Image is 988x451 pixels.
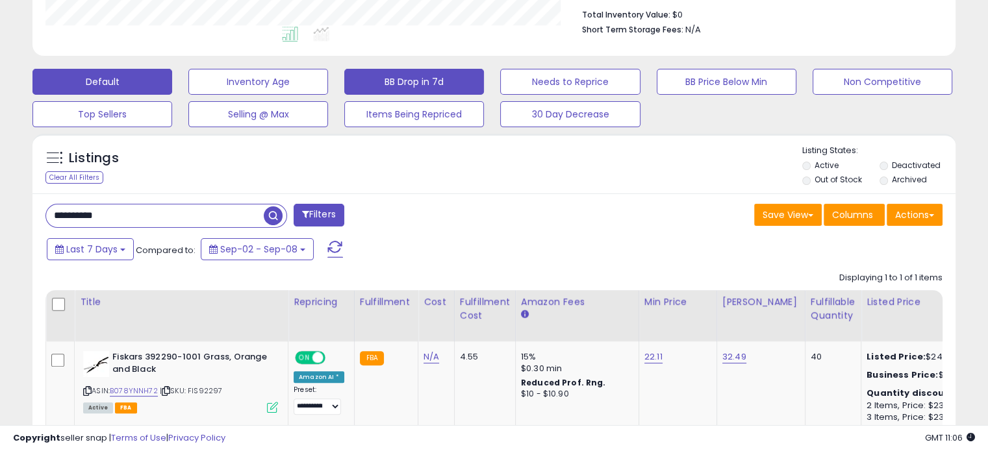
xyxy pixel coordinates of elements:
[110,385,158,396] a: B078YNNH72
[521,309,529,321] small: Amazon Fees.
[360,351,384,365] small: FBA
[500,101,640,127] button: 30 Day Decrease
[839,272,943,284] div: Displaying 1 to 1 of 1 items
[69,149,119,167] h5: Listings
[45,171,103,184] div: Clear All Filters
[867,295,979,309] div: Listed Price
[824,204,885,226] button: Columns
[32,69,172,95] button: Default
[188,69,328,95] button: Inventory Age
[582,6,933,21] li: $0
[13,432,60,444] strong: Copyright
[424,295,449,309] div: Cost
[887,204,943,226] button: Actions
[201,238,314,260] button: Sep-02 - Sep-08
[754,204,822,226] button: Save View
[815,174,862,185] label: Out of Stock
[360,295,412,309] div: Fulfillment
[832,208,873,221] span: Columns
[323,352,344,363] span: OFF
[188,101,328,127] button: Selling @ Max
[294,385,344,415] div: Preset:
[424,350,439,363] a: N/A
[867,369,974,381] div: $24.47
[294,295,349,309] div: Repricing
[136,244,196,256] span: Compared to:
[47,238,134,260] button: Last 7 Days
[891,160,940,171] label: Deactivated
[867,351,974,363] div: $24.48
[722,295,800,309] div: [PERSON_NAME]
[32,101,172,127] button: Top Sellers
[867,400,974,411] div: 2 Items, Price: $23.99
[867,350,926,363] b: Listed Price:
[521,351,629,363] div: 15%
[80,295,283,309] div: Title
[867,387,974,399] div: :
[460,295,510,323] div: Fulfillment Cost
[811,351,851,363] div: 40
[521,389,629,400] div: $10 - $10.90
[925,432,975,444] span: 2025-09-16 11:06 GMT
[115,402,137,413] span: FBA
[83,351,278,411] div: ASIN:
[500,69,640,95] button: Needs to Reprice
[722,350,746,363] a: 32.49
[112,351,270,378] b: Fiskars 392290-1001 Grass, Orange and Black
[220,243,298,256] span: Sep-02 - Sep-08
[13,432,225,445] div: seller snap | |
[83,402,113,413] span: All listings currently available for purchase on Amazon
[344,69,484,95] button: BB Drop in 7d
[644,295,711,309] div: Min Price
[891,174,926,185] label: Archived
[296,352,312,363] span: ON
[460,351,505,363] div: 4.55
[867,387,960,399] b: Quantity discounts
[160,385,223,396] span: | SKU: FIS92297
[867,369,938,381] b: Business Price:
[815,160,839,171] label: Active
[294,371,344,383] div: Amazon AI *
[168,432,225,444] a: Privacy Policy
[813,69,952,95] button: Non Competitive
[344,101,484,127] button: Items Being Repriced
[111,432,166,444] a: Terms of Use
[582,9,670,20] b: Total Inventory Value:
[685,23,701,36] span: N/A
[802,145,956,157] p: Listing States:
[811,295,855,323] div: Fulfillable Quantity
[521,377,606,388] b: Reduced Prof. Rng.
[521,363,629,374] div: $0.30 min
[657,69,796,95] button: BB Price Below Min
[644,350,663,363] a: 22.11
[294,204,344,226] button: Filters
[867,411,974,423] div: 3 Items, Price: $23.75
[582,24,683,35] b: Short Term Storage Fees:
[83,351,109,377] img: 31MLNiW2lvL._SL40_.jpg
[867,423,974,435] div: 4 Items, Price: $23.5
[66,243,118,256] span: Last 7 Days
[521,295,633,309] div: Amazon Fees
